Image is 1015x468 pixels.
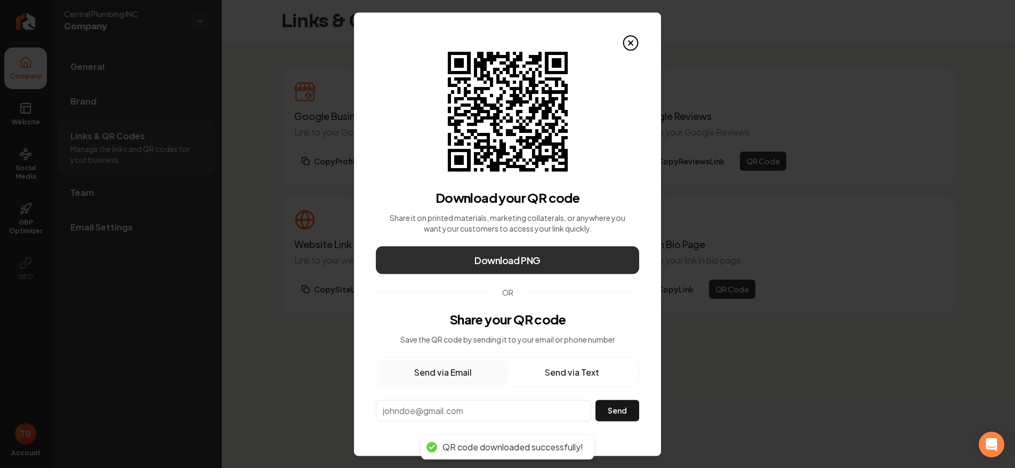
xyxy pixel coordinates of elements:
span: Download PNG [474,252,541,267]
p: Share it on printed materials, marketing collaterals, or anywhere you want your customers to acce... [388,212,627,233]
p: Save the QR code by sending it to your email or phone number [400,334,615,344]
div: QR code downloaded successfully! [442,442,583,453]
span: OR [502,287,513,297]
button: Send via Email [378,360,507,384]
h3: Download your QR code [436,188,579,205]
button: Send via Text [507,360,637,384]
h3: Share your QR code [449,310,566,327]
input: johndoe@gmail.com [376,400,591,421]
button: Send [595,400,639,421]
button: Download PNG [376,246,639,274]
